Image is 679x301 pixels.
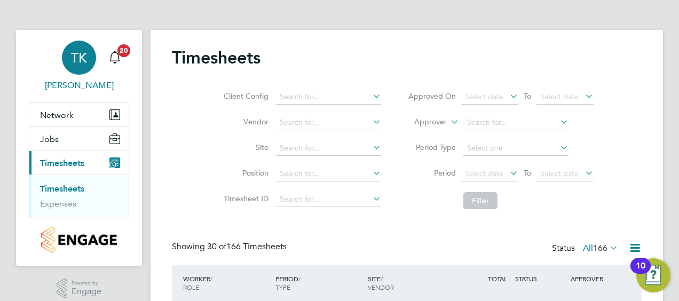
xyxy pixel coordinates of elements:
[552,241,620,256] div: Status
[29,175,129,218] div: Timesheets
[183,283,199,291] span: ROLE
[172,241,289,252] div: Showing
[40,199,76,209] a: Expenses
[29,41,129,92] a: TK[PERSON_NAME]
[104,41,125,75] a: 20
[180,269,273,297] div: WORKER
[408,91,456,101] label: Approved On
[463,192,498,209] button: Filter
[220,168,269,178] label: Position
[273,269,365,297] div: PERIOD
[220,91,269,101] label: Client Config
[275,283,290,291] span: TYPE
[220,194,269,203] label: Timesheet ID
[381,274,383,283] span: /
[172,47,260,68] h2: Timesheets
[408,168,456,178] label: Period
[117,44,130,57] span: 20
[465,92,503,101] span: Select date
[365,269,457,297] div: SITE
[207,241,287,252] span: 166 Timesheets
[29,151,129,175] button: Timesheets
[636,266,645,280] div: 10
[29,227,129,253] a: Go to home page
[465,169,503,178] span: Select date
[72,279,101,288] span: Powered by
[220,142,269,152] label: Site
[40,134,59,144] span: Jobs
[368,283,394,291] span: VENDOR
[40,184,84,194] a: Timesheets
[540,92,579,101] span: Select date
[593,243,607,254] span: 166
[41,227,116,253] img: countryside-properties-logo-retina.png
[207,241,226,252] span: 30 of
[520,166,534,180] span: To
[568,269,623,288] div: APPROVER
[29,103,129,126] button: Network
[40,158,84,168] span: Timesheets
[220,117,269,126] label: Vendor
[520,89,534,103] span: To
[72,287,101,296] span: Engage
[276,90,381,105] input: Search for...
[276,141,381,156] input: Search for...
[298,274,301,283] span: /
[276,167,381,181] input: Search for...
[276,115,381,130] input: Search for...
[29,79,129,92] span: Tony Kavanagh
[276,192,381,207] input: Search for...
[488,274,507,283] span: TOTAL
[463,115,569,130] input: Search for...
[512,269,568,288] div: STATUS
[463,141,569,156] input: Select one
[71,51,87,65] span: TK
[583,243,618,254] label: All
[210,274,212,283] span: /
[399,117,447,128] label: Approver
[16,30,142,266] nav: Main navigation
[408,142,456,152] label: Period Type
[57,279,102,299] a: Powered byEngage
[540,169,579,178] span: Select date
[40,110,74,120] span: Network
[636,258,670,292] button: Open Resource Center, 10 new notifications
[29,127,129,150] button: Jobs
